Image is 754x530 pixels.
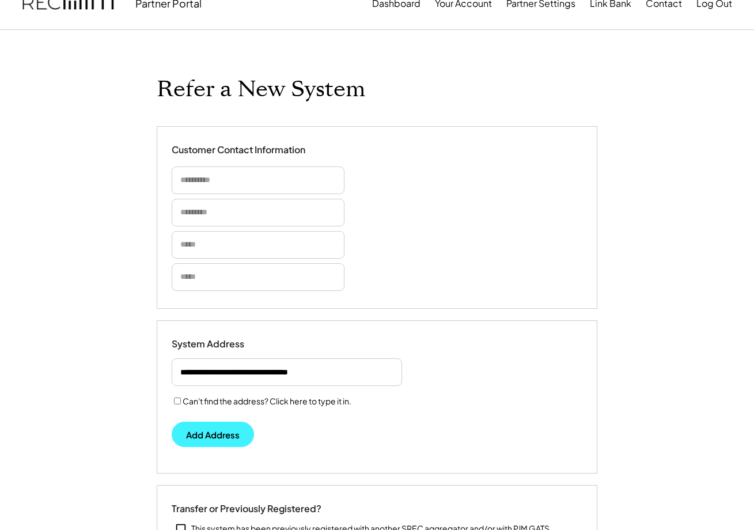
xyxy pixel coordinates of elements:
div: Customer Contact Information [172,144,305,156]
button: Add Address [172,422,254,447]
div: System Address [172,338,287,350]
label: Can't find the address? Click here to type it in. [183,396,351,406]
div: Transfer or Previously Registered? [172,503,321,515]
h1: Refer a New System [157,76,365,103]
